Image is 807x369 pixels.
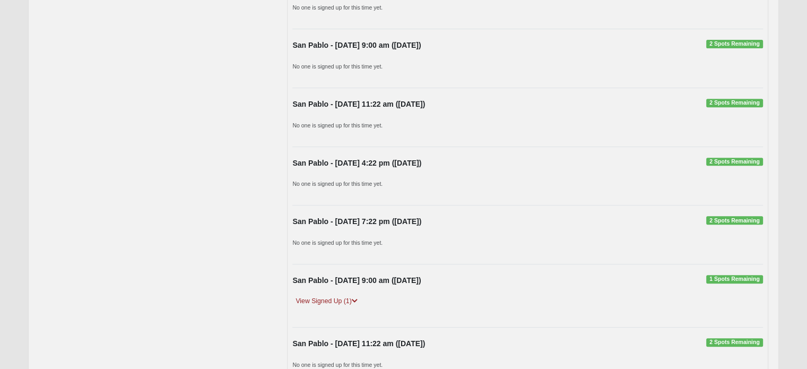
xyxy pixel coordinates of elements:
strong: San Pablo - [DATE] 11:22 am ([DATE]) [292,100,425,108]
small: No one is signed up for this time yet. [292,181,383,187]
strong: San Pablo - [DATE] 9:00 am ([DATE]) [292,41,421,49]
strong: San Pablo - [DATE] 11:22 am ([DATE]) [292,339,425,348]
span: 2 Spots Remaining [706,158,763,166]
small: No one is signed up for this time yet. [292,63,383,70]
small: No one is signed up for this time yet. [292,239,383,246]
span: 2 Spots Remaining [706,99,763,107]
span: 2 Spots Remaining [706,216,763,225]
strong: San Pablo - [DATE] 4:22 pm ([DATE]) [292,159,421,167]
small: No one is signed up for this time yet. [292,4,383,11]
small: No one is signed up for this time yet. [292,122,383,128]
strong: San Pablo - [DATE] 7:22 pm ([DATE]) [292,217,421,226]
span: 2 Spots Remaining [706,338,763,347]
span: 2 Spots Remaining [706,40,763,48]
small: No one is signed up for this time yet. [292,362,383,368]
span: 1 Spots Remaining [706,275,763,284]
a: View Signed Up (1) [292,296,360,307]
strong: San Pablo - [DATE] 9:00 am ([DATE]) [292,276,421,285]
